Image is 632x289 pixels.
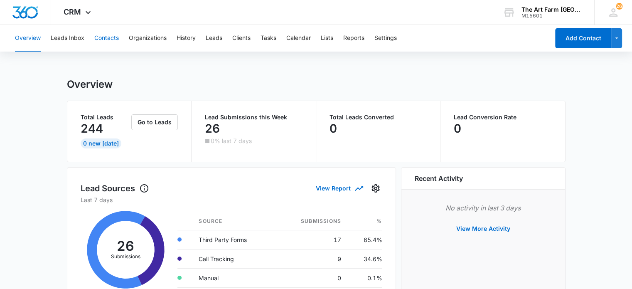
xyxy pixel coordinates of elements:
button: View Report [316,181,362,195]
div: account id [521,13,582,19]
th: Source [192,212,275,230]
button: Calendar [286,25,311,52]
p: 26 [205,122,220,135]
p: 0 [454,122,461,135]
button: Clients [232,25,251,52]
button: Go to Leads [131,114,178,130]
button: Settings [374,25,397,52]
td: 0 [275,268,348,287]
button: View More Activity [448,219,519,239]
button: Contacts [94,25,119,52]
button: Leads [206,25,222,52]
div: account name [521,6,582,13]
button: Reports [343,25,364,52]
p: Total Leads Converted [330,114,427,120]
p: No activity in last 3 days [415,203,552,213]
th: % [348,212,382,230]
button: Tasks [261,25,276,52]
td: 17 [275,230,348,249]
h1: Overview [67,78,113,91]
p: 0% last 7 days [211,138,252,144]
button: History [177,25,196,52]
h6: Recent Activity [415,173,463,183]
td: Manual [192,268,275,287]
p: Total Leads [81,114,130,120]
p: 244 [81,122,103,135]
button: Organizations [129,25,167,52]
td: Third Party Forms [192,230,275,249]
span: 26 [616,3,622,10]
h1: Lead Sources [81,182,149,195]
td: 9 [275,249,348,268]
button: Leads Inbox [51,25,84,52]
button: Lists [321,25,333,52]
span: CRM [64,7,81,16]
td: 34.6% [348,249,382,268]
td: 0.1% [348,268,382,287]
div: notifications count [616,3,622,10]
p: Last 7 days [81,195,382,204]
div: 0 New [DATE] [81,138,121,148]
p: 0 [330,122,337,135]
td: Call Tracking [192,249,275,268]
a: Go to Leads [131,119,178,126]
th: Submissions [275,212,348,230]
td: 65.4% [348,230,382,249]
button: Add Contact [555,28,611,48]
p: Lead Submissions this Week [205,114,302,120]
button: Settings [369,182,382,195]
button: Overview [15,25,41,52]
p: Lead Conversion Rate [454,114,552,120]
